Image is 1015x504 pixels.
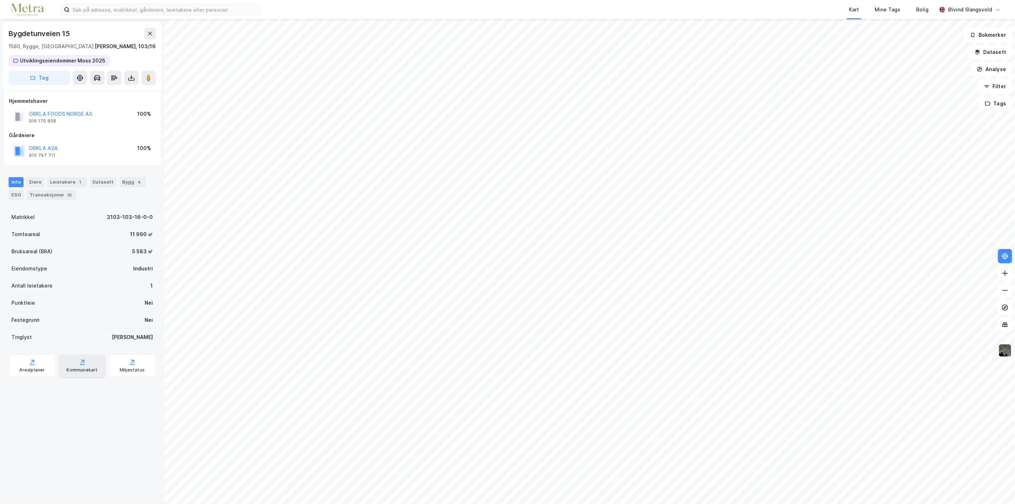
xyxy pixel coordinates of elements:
[137,144,151,153] div: 100%
[979,470,1015,504] iframe: Chat Widget
[137,110,151,118] div: 100%
[132,247,153,256] div: 5 583 ㎡
[130,230,153,239] div: 11 990 ㎡
[11,299,35,307] div: Punktleie
[11,333,32,341] div: Tinglyst
[875,5,900,14] div: Mine Tags
[145,316,153,324] div: Nei
[11,230,40,239] div: Tomteareal
[66,367,97,373] div: Kommunekart
[9,28,71,39] div: Bygdetunveien 15
[107,213,153,221] div: 3103-103-16-0-0
[9,131,155,140] div: Gårdeiere
[9,42,94,51] div: 1580, Rygge, [GEOGRAPHIC_DATA]
[150,281,153,290] div: 1
[66,191,73,199] div: 16
[9,177,24,187] div: Info
[979,96,1012,111] button: Tags
[11,316,39,324] div: Festegrunn
[133,264,153,273] div: Industri
[978,79,1012,94] button: Filter
[47,177,87,187] div: Leietakere
[145,299,153,307] div: Nei
[19,367,45,373] div: Arealplaner
[26,177,44,187] div: Eiere
[20,56,105,65] div: Utviklingseiendommer Moss 2025
[964,28,1012,42] button: Bokmerker
[70,4,260,15] input: Søk på adresse, matrikkel, gårdeiere, leietakere eller personer
[11,213,35,221] div: Matrikkel
[979,470,1015,504] div: Kontrollprogram for chat
[9,190,24,200] div: ESG
[136,179,143,186] div: 4
[29,118,56,124] div: 916 170 858
[9,97,155,105] div: Hjemmelshaver
[916,5,929,14] div: Bolig
[11,281,52,290] div: Antall leietakere
[29,153,55,158] div: 910 747 711
[11,4,44,16] img: metra-logo.256734c3b2bbffee19d4.png
[11,264,47,273] div: Eiendomstype
[971,62,1012,76] button: Analyse
[11,247,52,256] div: Bruksareal (BRA)
[849,5,859,14] div: Kart
[95,42,156,51] div: [PERSON_NAME], 103/16
[9,71,70,85] button: Tag
[90,177,116,187] div: Datasett
[998,344,1012,357] img: 9k=
[948,5,992,14] div: Øivind Slangsvold
[119,177,146,187] div: Bygg
[27,190,76,200] div: Transaksjoner
[969,45,1012,59] button: Datasett
[77,179,84,186] div: 1
[120,367,145,373] div: Miljøstatus
[112,333,153,341] div: [PERSON_NAME]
